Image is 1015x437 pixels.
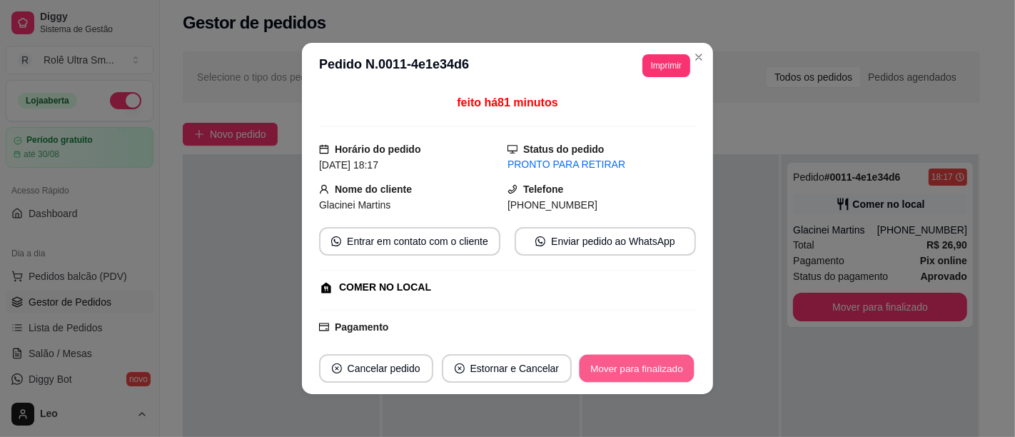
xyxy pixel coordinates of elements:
[319,54,469,77] h3: Pedido N. 0011-4e1e34d6
[319,159,378,171] span: [DATE] 18:17
[335,184,412,195] strong: Nome do cliente
[319,184,329,194] span: user
[319,144,329,154] span: calendar
[335,321,388,333] strong: Pagamento
[331,236,341,246] span: whats-app
[523,144,605,155] strong: Status do pedido
[335,144,421,155] strong: Horário do pedido
[642,54,690,77] button: Imprimir
[332,363,342,373] span: close-circle
[580,355,695,383] button: Mover para finalizado
[535,236,545,246] span: whats-app
[507,157,696,172] div: PRONTO PARA RETIRAR
[507,184,517,194] span: phone
[523,184,564,195] strong: Telefone
[319,199,390,211] span: Glacinei Martins
[319,354,433,383] button: close-circleCancelar pedido
[507,144,517,154] span: desktop
[319,227,500,256] button: whats-appEntrar em contato com o cliente
[457,96,557,109] span: feito há 81 minutos
[442,354,572,383] button: close-circleEstornar e Cancelar
[319,322,329,332] span: credit-card
[515,227,696,256] button: whats-appEnviar pedido ao WhatsApp
[339,280,431,295] div: COMER NO LOCAL
[455,363,465,373] span: close-circle
[507,199,597,211] span: [PHONE_NUMBER]
[687,46,710,69] button: Close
